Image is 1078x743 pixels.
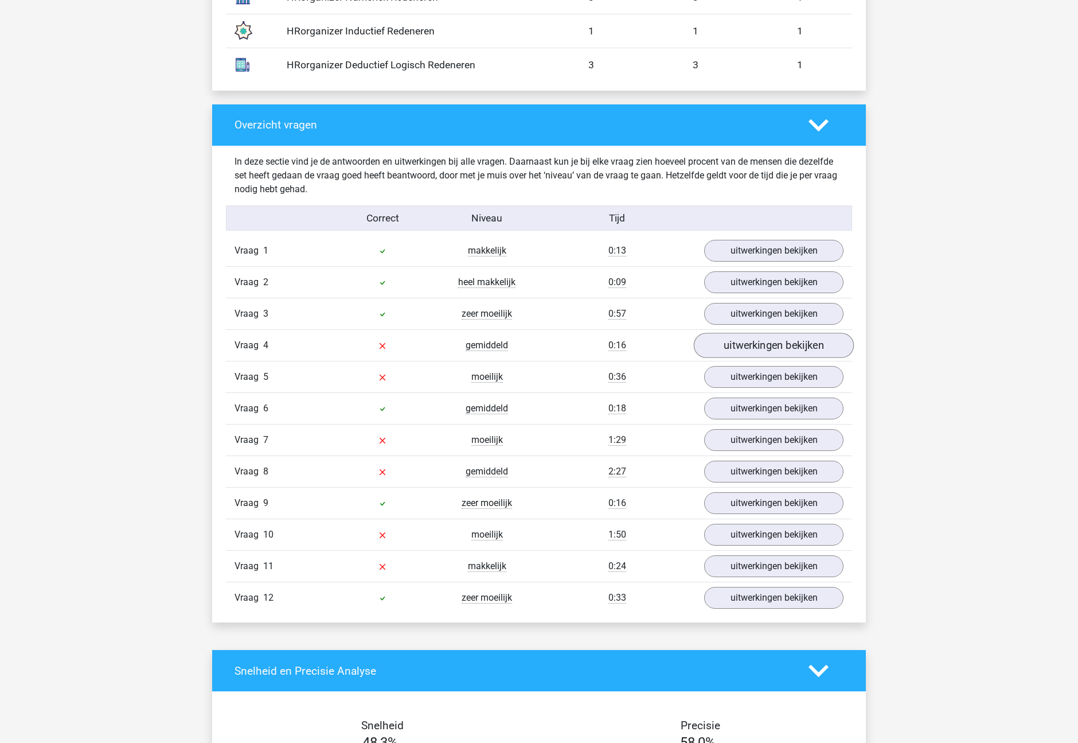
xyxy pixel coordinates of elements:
h4: Snelheid [235,719,530,732]
span: 0:33 [608,592,626,604]
span: Vraag [235,591,263,605]
span: Vraag [235,465,263,479]
a: uitwerkingen bekijken [694,333,854,358]
span: 1:29 [608,434,626,446]
span: 9 [263,497,268,508]
div: 1 [539,24,643,38]
span: heel makkelijk [458,277,515,288]
span: 0:24 [608,561,626,572]
span: 7 [263,434,268,445]
span: 2 [263,277,268,287]
h4: Precisie [552,719,848,732]
div: Correct [331,211,435,225]
span: moeilijk [471,371,503,383]
a: uitwerkingen bekijken [704,429,843,451]
img: abstract_matrices.1a7a1577918d.svg [228,50,257,79]
span: 4 [263,340,268,351]
span: Vraag [235,339,263,352]
div: HRorganizer Inductief Redeneren [278,24,539,38]
span: 0:16 [608,340,626,351]
span: 3 [263,308,268,319]
span: 12 [263,592,274,603]
span: gemiddeld [466,466,508,477]
span: Vraag [235,244,263,258]
img: figure_sequences.119d9c38ed9f.svg [228,17,257,45]
span: 8 [263,466,268,477]
span: 1 [263,245,268,256]
h4: Snelheid en Precisie Analyse [235,664,791,678]
span: zeer moeilijk [462,592,512,604]
a: uitwerkingen bekijken [704,398,843,419]
span: 6 [263,403,268,414]
span: 0:57 [608,308,626,320]
div: 1 [748,24,852,38]
span: 11 [263,561,274,571]
a: uitwerkingen bekijken [704,587,843,609]
span: 0:09 [608,277,626,288]
span: Vraag [235,307,263,321]
span: Vraag [235,559,263,573]
span: 0:18 [608,403,626,414]
span: Vraag [235,528,263,542]
div: HRorganizer Deductief Logisch Redeneren [278,57,539,72]
div: 1 [643,24,748,38]
span: moeilijk [471,434,503,446]
div: Niveau [435,211,539,225]
h4: Overzicht vragen [235,118,791,131]
a: uitwerkingen bekijken [704,303,843,325]
span: 5 [263,371,268,382]
span: Vraag [235,496,263,510]
span: makkelijk [468,561,506,572]
span: moeilijk [471,529,503,540]
div: Tijd [539,211,696,225]
span: gemiddeld [466,340,508,351]
div: 3 [539,57,643,72]
span: Vraag [235,275,263,289]
span: 1:50 [608,529,626,540]
a: uitwerkingen bekijken [704,240,843,262]
span: Vraag [235,370,263,384]
span: Vraag [235,433,263,447]
span: makkelijk [468,245,506,256]
div: 1 [748,57,852,72]
div: In deze sectie vind je de antwoorden en uitwerkingen bij alle vragen. Daarnaast kun je bij elke v... [226,155,852,196]
a: uitwerkingen bekijken [704,271,843,293]
span: gemiddeld [466,403,508,414]
a: uitwerkingen bekijken [704,461,843,483]
a: uitwerkingen bekijken [704,555,843,577]
span: zeer moeilijk [462,308,512,320]
span: 0:36 [608,371,626,383]
span: zeer moeilijk [462,497,512,509]
span: Vraag [235,402,263,415]
span: 0:13 [608,245,626,256]
span: 10 [263,529,274,540]
span: 2:27 [608,466,626,477]
a: uitwerkingen bekijken [704,366,843,388]
a: uitwerkingen bekijken [704,524,843,546]
div: 3 [643,57,748,72]
span: 0:16 [608,497,626,509]
a: uitwerkingen bekijken [704,492,843,514]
